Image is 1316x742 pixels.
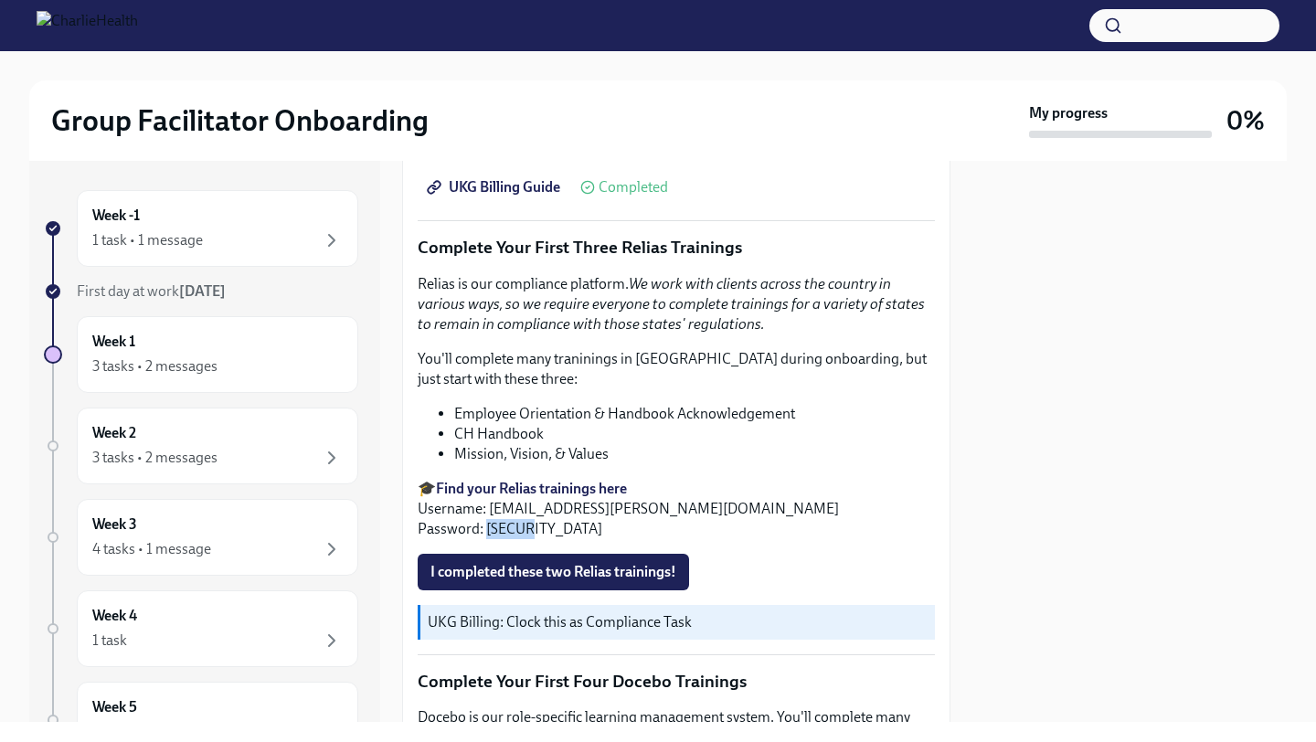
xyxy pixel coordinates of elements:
[418,554,689,590] button: I completed these two Relias trainings!
[430,178,560,196] span: UKG Billing Guide
[44,190,358,267] a: Week -11 task • 1 message
[92,230,203,250] div: 1 task • 1 message
[1029,103,1108,123] strong: My progress
[92,697,137,717] h6: Week 5
[418,236,935,260] p: Complete Your First Three Relias Trainings
[92,514,137,535] h6: Week 3
[1226,104,1265,137] h3: 0%
[92,539,211,559] div: 4 tasks • 1 message
[44,499,358,576] a: Week 34 tasks • 1 message
[44,316,358,393] a: Week 13 tasks • 2 messages
[44,281,358,302] a: First day at work[DATE]
[454,404,935,424] li: Employee Orientation & Handbook Acknowledgement
[179,282,226,300] strong: [DATE]
[418,274,935,334] p: Relias is our compliance platform.
[454,444,935,464] li: Mission, Vision, & Values
[92,606,137,626] h6: Week 4
[92,631,127,651] div: 1 task
[454,424,935,444] li: CH Handbook
[418,479,935,539] p: 🎓 Username: [EMAIL_ADDRESS][PERSON_NAME][DOMAIN_NAME] Password: [SECURITY_DATA]
[37,11,138,40] img: CharlieHealth
[77,282,226,300] span: First day at work
[599,180,668,195] span: Completed
[436,480,627,497] a: Find your Relias trainings here
[92,423,136,443] h6: Week 2
[44,590,358,667] a: Week 41 task
[92,332,135,352] h6: Week 1
[418,670,935,694] p: Complete Your First Four Docebo Trainings
[92,448,218,468] div: 3 tasks • 2 messages
[418,349,935,389] p: You'll complete many traninings in [GEOGRAPHIC_DATA] during onboarding, but just start with these...
[92,206,140,226] h6: Week -1
[51,102,429,139] h2: Group Facilitator Onboarding
[418,169,573,206] a: UKG Billing Guide
[44,408,358,484] a: Week 23 tasks • 2 messages
[418,275,925,333] em: We work with clients across the country in various ways, so we require everyone to complete train...
[92,356,218,376] div: 3 tasks • 2 messages
[428,612,928,632] p: UKG Billing: Clock this as Compliance Task
[430,563,676,581] span: I completed these two Relias trainings!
